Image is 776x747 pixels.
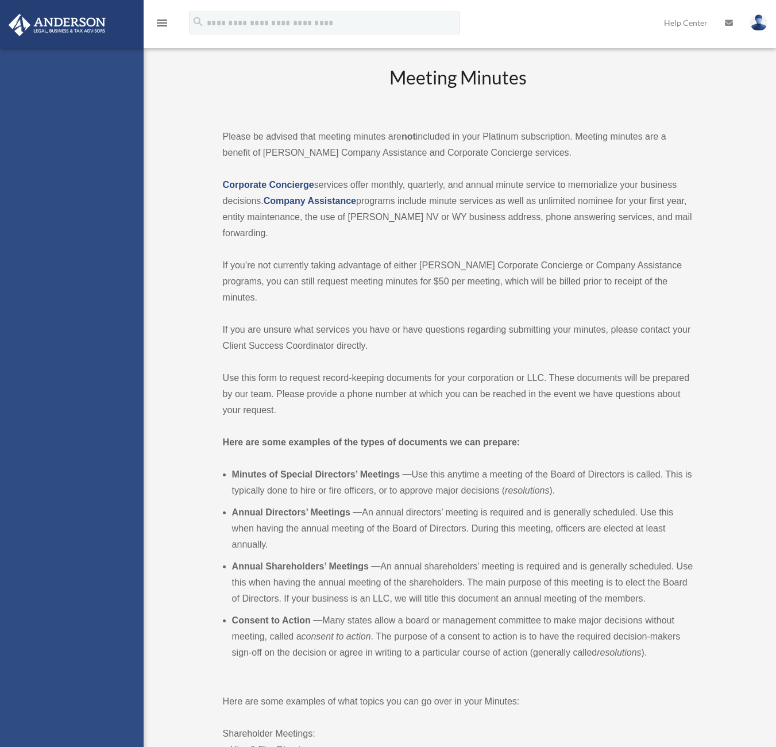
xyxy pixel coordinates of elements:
a: Company Assistance [264,196,356,206]
img: User Pic [750,14,767,31]
i: search [192,16,204,28]
p: Use this form to request record-keeping documents for your corporation or LLC. These documents wi... [223,370,694,418]
b: Annual Directors’ Meetings — [232,507,362,517]
li: An annual shareholders’ meeting is required and is generally scheduled. Use this when having the ... [232,559,694,607]
i: menu [155,16,169,30]
img: Anderson Advisors Platinum Portal [5,14,109,36]
em: consent to [302,632,344,641]
li: An annual directors’ meeting is required and is generally scheduled. Use this when having the ann... [232,505,694,553]
p: Please be advised that meeting minutes are included in your Platinum subscription. Meeting minute... [223,129,694,161]
a: Corporate Concierge [223,180,314,190]
em: resolutions [597,648,641,657]
h2: Meeting Minutes [223,65,694,113]
em: resolutions [505,486,549,495]
p: If you’re not currently taking advantage of either [PERSON_NAME] Corporate Concierge or Company A... [223,257,694,306]
li: Many states allow a board or management committee to make major decisions without meeting, called... [232,613,694,661]
a: menu [155,20,169,30]
b: Consent to Action — [232,615,323,625]
li: Use this anytime a meeting of the Board of Directors is called. This is typically done to hire or... [232,467,694,499]
p: services offer monthly, quarterly, and annual minute service to memorialize your business decisio... [223,177,694,241]
p: Here are some examples of what topics you can go over in your Minutes: [223,694,694,710]
b: Annual Shareholders’ Meetings — [232,561,381,571]
strong: not [401,132,416,141]
strong: Here are some examples of the types of documents we can prepare: [223,437,520,447]
b: Minutes of Special Directors’ Meetings — [232,469,412,479]
em: action [346,632,371,641]
p: If you are unsure what services you have or have questions regarding submitting your minutes, ple... [223,322,694,354]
